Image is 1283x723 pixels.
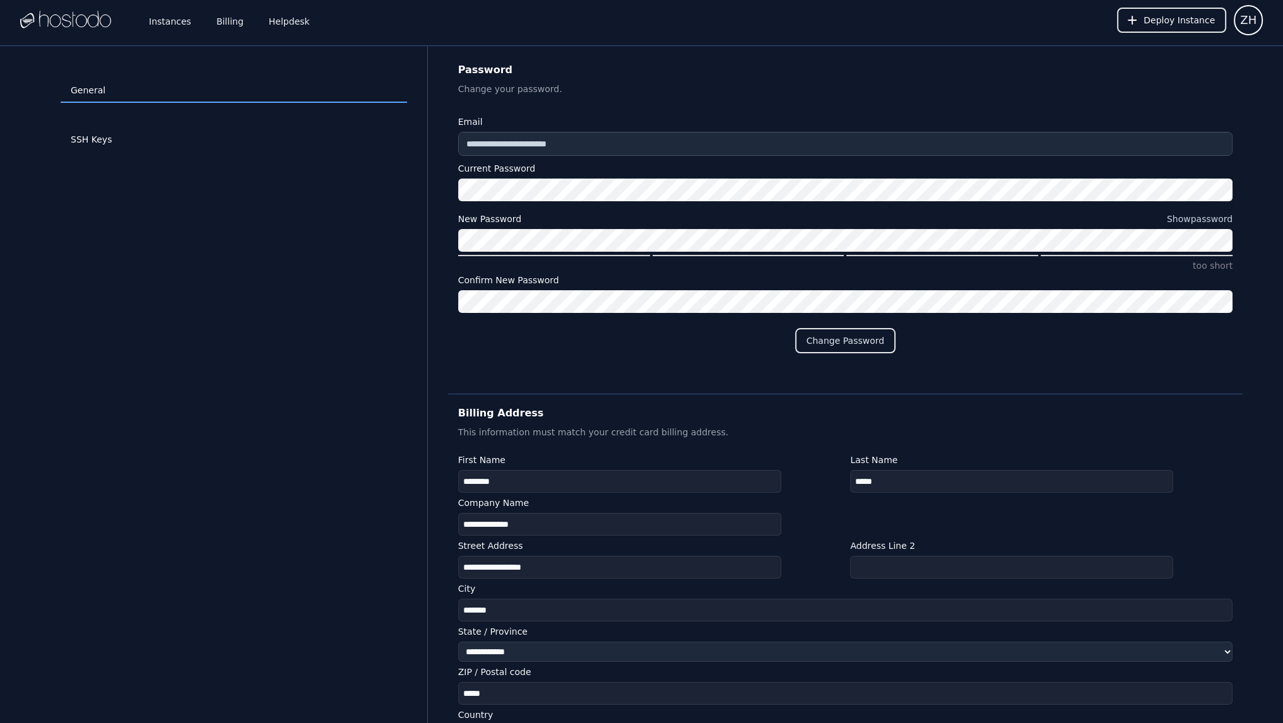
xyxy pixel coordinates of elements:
[458,581,1233,596] label: City
[1144,14,1215,26] span: Deploy Instance
[458,404,1233,422] h2: Billing Address
[458,495,1233,510] label: Company Name
[458,452,841,467] label: First Name
[458,273,1233,288] label: Confirm New Password
[458,259,1233,273] p: too short
[458,425,1233,440] p: This information must match your credit card billing address.
[61,79,407,103] a: General
[1234,5,1263,35] button: User menu
[458,707,1233,722] label: Country
[850,452,1233,467] label: Last Name
[458,81,1233,97] p: Change your password.
[1117,8,1226,33] button: Deploy Instance
[458,161,1233,176] label: Current Password
[458,211,521,226] div: New Password
[850,538,1233,553] label: Address Line 2
[1167,213,1233,225] button: New Password
[20,11,111,30] img: Logo
[458,114,1233,129] label: Email
[458,624,1233,639] label: State / Province
[458,538,841,553] label: Street Address
[1240,11,1256,29] span: ZH
[458,61,1233,79] h2: Password
[795,328,896,353] button: Change Password
[61,128,407,152] a: SSH Keys
[458,664,1233,679] label: ZIP / Postal code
